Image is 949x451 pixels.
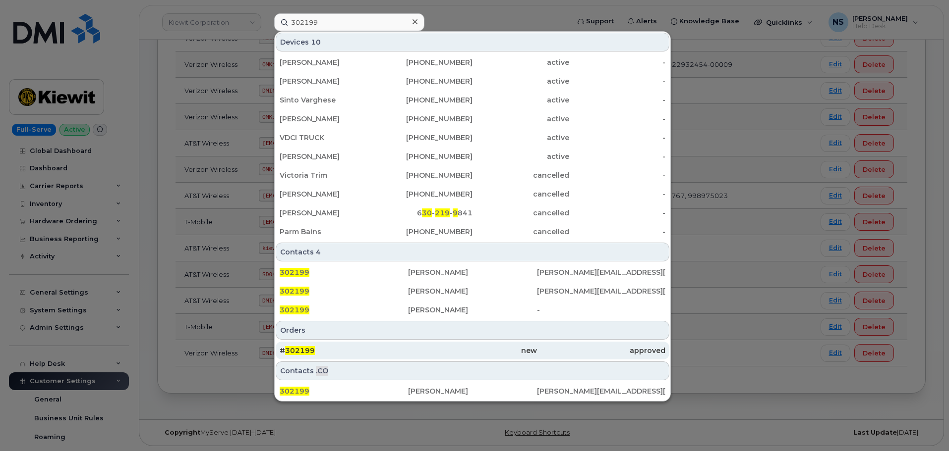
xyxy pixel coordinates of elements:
span: 219 [435,208,450,217]
div: [PHONE_NUMBER] [376,227,473,237]
div: Devices [276,33,669,51]
a: [PERSON_NAME][PHONE_NUMBER]active- [276,148,669,165]
a: Sinto Varghese[PHONE_NUMBER]active- [276,91,669,109]
div: - [569,227,666,237]
span: 30 [422,208,432,217]
div: active [473,151,569,161]
div: [PHONE_NUMBER] [376,133,473,143]
span: 302199 [280,387,309,396]
div: - [569,133,666,143]
div: # [280,346,408,355]
span: 4 [316,247,321,257]
div: - [569,170,666,180]
span: 9 [453,208,458,217]
div: [PERSON_NAME][EMAIL_ADDRESS][PERSON_NAME][DOMAIN_NAME] [537,386,665,396]
span: 10 [311,37,321,47]
div: cancelled [473,227,569,237]
a: 302199[PERSON_NAME][PERSON_NAME][EMAIL_ADDRESS][PERSON_NAME][DOMAIN_NAME] [276,382,669,400]
a: 302199[PERSON_NAME]- [276,301,669,319]
a: [PERSON_NAME][PHONE_NUMBER]cancelled- [276,185,669,203]
div: [PERSON_NAME] [408,305,536,315]
div: [PERSON_NAME] [280,208,376,218]
span: 302199 [280,268,309,277]
a: [PERSON_NAME][PHONE_NUMBER]active- [276,53,669,71]
div: - [569,114,666,124]
div: [PERSON_NAME] [408,286,536,296]
div: Contacts [276,361,669,380]
a: Parm Bains[PHONE_NUMBER]cancelled- [276,223,669,241]
div: cancelled [473,170,569,180]
div: Sinto Varghese [280,95,376,105]
div: Victoria Trim [280,170,376,180]
div: VDCI TRUCK [280,133,376,143]
div: [PERSON_NAME] [408,267,536,277]
div: cancelled [473,208,569,218]
div: - [569,76,666,86]
div: 6 - - 841 [376,208,473,218]
div: active [473,114,569,124]
div: [PERSON_NAME] [280,114,376,124]
div: [PHONE_NUMBER] [376,76,473,86]
a: [PERSON_NAME]630-219-9841cancelled- [276,204,669,222]
div: [PERSON_NAME][EMAIL_ADDRESS][PERSON_NAME][DOMAIN_NAME] [537,286,665,296]
div: - [537,305,665,315]
div: [PERSON_NAME] [280,189,376,199]
div: [PHONE_NUMBER] [376,95,473,105]
div: [PHONE_NUMBER] [376,170,473,180]
div: active [473,133,569,143]
div: [PHONE_NUMBER] [376,114,473,124]
a: 302199[PERSON_NAME][PERSON_NAME][EMAIL_ADDRESS][PERSON_NAME][DOMAIN_NAME] [276,263,669,281]
div: - [569,95,666,105]
div: active [473,57,569,67]
div: - [569,57,666,67]
div: [PERSON_NAME] [280,57,376,67]
div: approved [537,346,665,355]
a: #302199newapproved [276,342,669,359]
div: [PERSON_NAME] [280,76,376,86]
span: .CO [316,366,328,376]
span: 302199 [285,346,315,355]
div: active [473,76,569,86]
div: [PHONE_NUMBER] [376,57,473,67]
div: active [473,95,569,105]
div: Orders [276,321,669,340]
a: [PERSON_NAME][PHONE_NUMBER]active- [276,72,669,90]
div: Contacts [276,243,669,261]
div: [PHONE_NUMBER] [376,151,473,161]
a: Victoria Trim[PHONE_NUMBER]cancelled- [276,166,669,184]
a: [PERSON_NAME][PHONE_NUMBER]active- [276,110,669,128]
div: [PERSON_NAME][EMAIL_ADDRESS][PERSON_NAME][DOMAIN_NAME] [537,267,665,277]
span: 302199 [280,287,309,296]
div: new [408,346,536,355]
div: - [569,189,666,199]
iframe: Messenger Launcher [906,408,942,444]
div: - [569,208,666,218]
div: cancelled [473,189,569,199]
div: [PHONE_NUMBER] [376,189,473,199]
div: [PERSON_NAME] [408,386,536,396]
a: 302199[PERSON_NAME][PERSON_NAME][EMAIL_ADDRESS][PERSON_NAME][DOMAIN_NAME] [276,282,669,300]
div: - [569,151,666,161]
div: [PERSON_NAME] [280,151,376,161]
input: Find something... [274,13,424,31]
div: Parm Bains [280,227,376,237]
span: 302199 [280,305,309,314]
a: VDCI TRUCK[PHONE_NUMBER]active- [276,129,669,147]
